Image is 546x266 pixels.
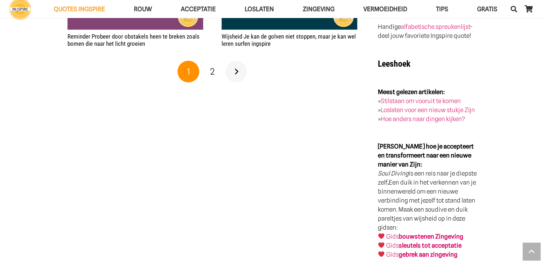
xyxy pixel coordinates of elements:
a: Stilstaan om vooruit te komen [381,97,461,105]
span: Acceptatie [181,5,216,13]
strong: sleutels tot acceptatie [399,242,462,249]
a: Loslaten voor een nieuw stukje Zijn [381,106,475,114]
a: Reminder Probeer door obstakels heen te breken zoals bomen die naar het licht groeien [67,33,200,47]
span: TIPS [436,5,448,13]
span: VERMOEIDHEID [363,5,407,13]
span: QUOTES INGSPIRE [54,5,105,13]
span: 2 [210,66,215,77]
strong: Meest gelezen artikelen: [378,88,445,96]
a: Gidssleutels tot acceptatie [386,242,462,249]
img: ❤ [378,251,384,257]
span: Zingeving [303,5,335,13]
span: GRATIS [477,5,497,13]
a: Pagina 2 [202,61,223,83]
strong: bouwstenen Zingeving [399,233,463,240]
p: Handige - deel jouw favoriete Ingspire quote! [378,22,479,40]
p: » » » [378,88,479,124]
span: Loslaten [245,5,274,13]
img: ❤ [378,242,384,248]
p: is een reis naar je diepste zelf Een duik in het verkennen van je binnenwereld om een nieuwe verb... [378,142,479,259]
a: Wijsheid Je kan de golven niet stoppen, maar je kan wel leren surfen ingspire [222,33,356,47]
strong: . [388,179,389,186]
span: ROUW [134,5,152,13]
a: Gidsbouwstenen Zingeving [386,233,463,240]
a: alfabetische spreukenlijst [401,23,470,30]
span: 1 [187,66,190,77]
em: Soul Diving [378,170,409,177]
strong: [PERSON_NAME] hoe je accepteert en transformeert naar een nieuwe manier van Zijn: [378,143,474,168]
span: Pagina 1 [178,61,199,83]
strong: Leeshoek [378,59,410,69]
a: Terug naar top [523,243,541,261]
img: ❤ [378,233,384,239]
strong: gebrek aan zingeving [399,251,458,258]
a: Hoe anders naar dingen kijken? [381,115,465,123]
a: Gidsgebrek aan zingeving [386,251,458,258]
